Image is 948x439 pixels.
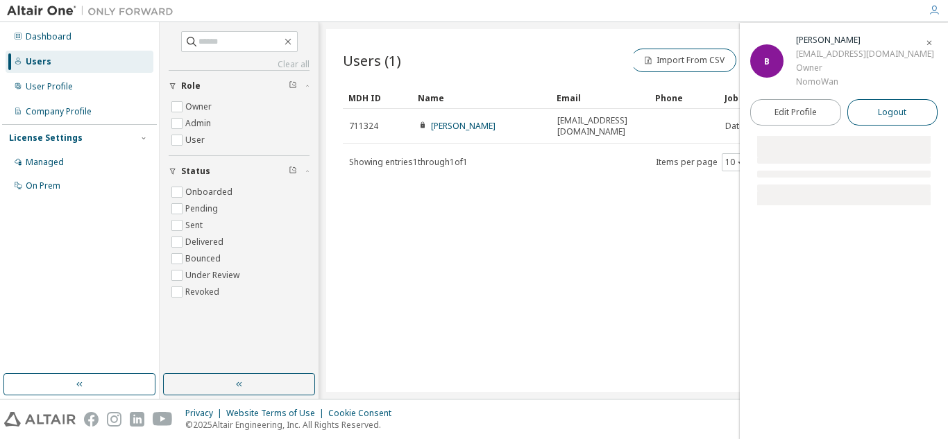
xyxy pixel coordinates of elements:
label: Onboarded [185,184,235,200]
span: B [764,55,770,67]
img: facebook.svg [84,412,99,427]
span: [EMAIL_ADDRESS][DOMAIN_NAME] [557,115,643,137]
span: 711324 [349,121,378,132]
span: Role [181,80,201,92]
span: Data Analyst [725,121,775,132]
button: Logout [847,99,938,126]
span: Clear filter [289,80,297,92]
div: Users [26,56,51,67]
label: Admin [185,115,214,132]
div: Website Terms of Use [226,408,328,419]
div: On Prem [26,180,60,191]
button: Import From CSV [631,49,736,72]
span: Logout [878,105,906,119]
span: Users (1) [343,51,401,70]
button: 10 [725,157,744,168]
img: instagram.svg [107,412,121,427]
p: © 2025 Altair Engineering, Inc. All Rights Reserved. [185,419,400,431]
span: Clear filter [289,166,297,177]
div: Managed [26,157,64,168]
label: Sent [185,217,205,234]
label: Owner [185,98,214,115]
a: Clear all [169,59,310,70]
img: linkedin.svg [130,412,144,427]
div: License Settings [9,132,83,144]
div: Cookie Consent [328,408,400,419]
div: MDH ID [348,87,407,109]
img: Altair One [7,4,180,18]
div: Bebi Hura [796,33,934,47]
label: Pending [185,200,221,217]
div: Email [557,87,644,109]
div: Owner [796,61,934,75]
a: Edit Profile [750,99,841,126]
div: Privacy [185,408,226,419]
img: youtube.svg [153,412,173,427]
span: Items per page [656,153,747,171]
label: Under Review [185,267,242,284]
label: Revoked [185,284,222,300]
span: Status [181,166,210,177]
span: Showing entries 1 through 1 of 1 [349,156,468,168]
div: Dashboard [26,31,71,42]
button: Role [169,71,310,101]
a: [PERSON_NAME] [431,120,496,132]
div: Phone [655,87,713,109]
div: Company Profile [26,106,92,117]
span: Edit Profile [775,107,817,118]
label: Bounced [185,250,223,267]
div: NomoWan [796,75,934,89]
label: User [185,132,208,148]
button: Status [169,156,310,187]
div: [EMAIL_ADDRESS][DOMAIN_NAME] [796,47,934,61]
div: Name [418,87,545,109]
div: Job Title [725,87,783,109]
label: Delivered [185,234,226,250]
div: User Profile [26,81,73,92]
img: altair_logo.svg [4,412,76,427]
